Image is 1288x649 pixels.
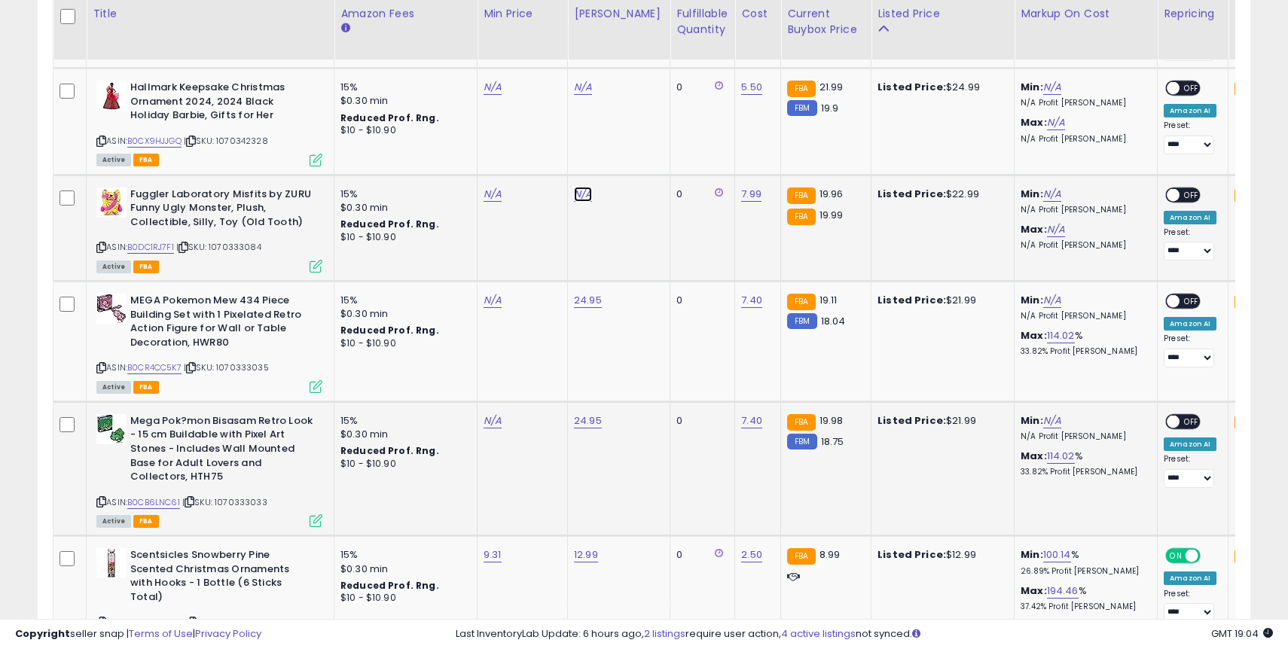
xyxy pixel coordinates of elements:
div: Amazon AI [1164,317,1216,331]
b: Reduced Prof. Rng. [340,579,439,592]
span: OFF [1180,415,1204,428]
span: OFF [1180,82,1204,95]
div: ASIN: [96,187,322,271]
span: 19.11 [819,293,838,307]
span: OFF [1198,550,1222,562]
a: 100.14 [1043,547,1071,562]
div: Listed Price [877,6,1008,22]
b: Reduced Prof. Rng. [340,444,439,457]
div: Fulfillable Quantity [676,6,728,38]
div: 0 [676,81,723,94]
div: Current Buybox Price [787,6,865,38]
b: Reduced Prof. Rng. [340,111,439,124]
a: N/A [574,80,592,95]
div: $10 - $10.90 [340,337,465,350]
div: % [1021,449,1146,477]
small: FBA [787,548,815,565]
div: $12.99 [877,548,1003,562]
a: 24.95 [574,413,602,428]
b: Listed Price: [877,547,946,562]
div: Preset: [1164,120,1216,154]
b: Fuggler Laboratory Misfits by ZURU Funny Ugly Monster, Plush, Collectible, Silly, Toy (Old Tooth) [130,187,313,233]
div: 15% [340,294,465,307]
a: N/A [1043,80,1061,95]
a: 9.31 [484,547,502,562]
a: B0CX9HJJGQ [127,135,182,148]
small: FBM [787,100,816,116]
div: $0.30 min [340,562,465,576]
img: 41k5iiWcL5L._SL40_.jpg [96,414,127,444]
div: Markup on Cost [1021,6,1151,22]
small: FBA [787,294,815,310]
small: FBA [787,187,815,204]
div: Min Price [484,6,561,22]
div: $10 - $10.90 [340,231,465,244]
b: Listed Price: [877,413,946,428]
b: Max: [1021,115,1047,129]
a: B0CR4CC5K7 [127,361,182,374]
span: FBA [133,154,159,166]
span: 19.98 [819,413,844,428]
b: Max: [1021,583,1047,598]
div: Amazon Fees [340,6,471,22]
small: FBA [1235,81,1262,97]
a: Terms of Use [129,626,193,641]
span: 21.99 [819,80,844,94]
p: N/A Profit [PERSON_NAME] [1021,240,1146,251]
span: OFF [1180,188,1204,201]
b: Mega Pok?mon Bisasam Retro Look - 15 cm Buildable with Pixel Art Stones - Includes Wall Mounted B... [130,414,313,488]
a: 2 listings [644,626,685,641]
div: Amazon AI [1164,571,1216,585]
span: | SKU: 1070333035 [184,361,269,373]
div: $10 - $10.90 [340,592,465,605]
b: Min: [1021,187,1043,201]
span: ON [1167,550,1186,562]
p: N/A Profit [PERSON_NAME] [1021,134,1146,145]
div: 15% [340,187,465,201]
span: FBA [133,261,159,273]
a: N/A [1047,222,1065,237]
a: N/A [484,293,502,308]
small: FBA [787,414,815,431]
p: 37.42% Profit [PERSON_NAME] [1021,602,1146,612]
div: seller snap | | [15,627,261,641]
span: 18.04 [821,314,846,328]
a: N/A [1043,187,1061,202]
div: Preset: [1164,454,1216,488]
div: $21.99 [877,414,1003,428]
div: % [1021,584,1146,612]
a: 114.02 [1047,449,1075,464]
b: Reduced Prof. Rng. [340,218,439,230]
div: Last InventoryLab Update: 6 hours ago, require user action, not synced. [456,627,1274,641]
a: Privacy Policy [195,626,261,641]
b: Min: [1021,547,1043,562]
a: 194.46 [1047,583,1079,599]
b: Max: [1021,222,1047,236]
small: Amazon Fees. [340,22,349,35]
img: 41GbKnTYKZL._SL40_.jpg [96,548,127,578]
div: Amazon AI [1164,211,1216,224]
small: FBA [787,81,815,97]
div: 15% [340,414,465,428]
div: 0 [676,187,723,201]
a: 12.99 [574,547,598,562]
p: 33.82% Profit [PERSON_NAME] [1021,346,1146,357]
b: MEGA Pokemon Mew 434 Piece Building Set with 1 Pixelated Retro Action Figure for Wall or Table De... [130,294,313,353]
div: % [1021,548,1146,576]
p: 33.82% Profit [PERSON_NAME] [1021,467,1146,477]
div: $10 - $10.90 [340,124,465,137]
a: N/A [484,80,502,95]
span: | SKU: 1070333033 [182,496,267,508]
small: FBM [787,434,816,449]
a: 4 active listings [781,626,856,641]
span: All listings currently available for purchase on Amazon [96,261,131,273]
a: 7.40 [741,293,762,308]
p: N/A Profit [PERSON_NAME] [1021,98,1146,108]
span: All listings currently available for purchase on Amazon [96,381,131,394]
a: N/A [1043,413,1061,428]
b: Max: [1021,449,1047,463]
b: Min: [1021,413,1043,428]
small: FBA [1235,548,1262,565]
small: FBA [1235,187,1262,204]
b: Hallmark Keepsake Christmas Ornament 2024, 2024 Black Holiday Barbie, Gifts for Her [130,81,313,126]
